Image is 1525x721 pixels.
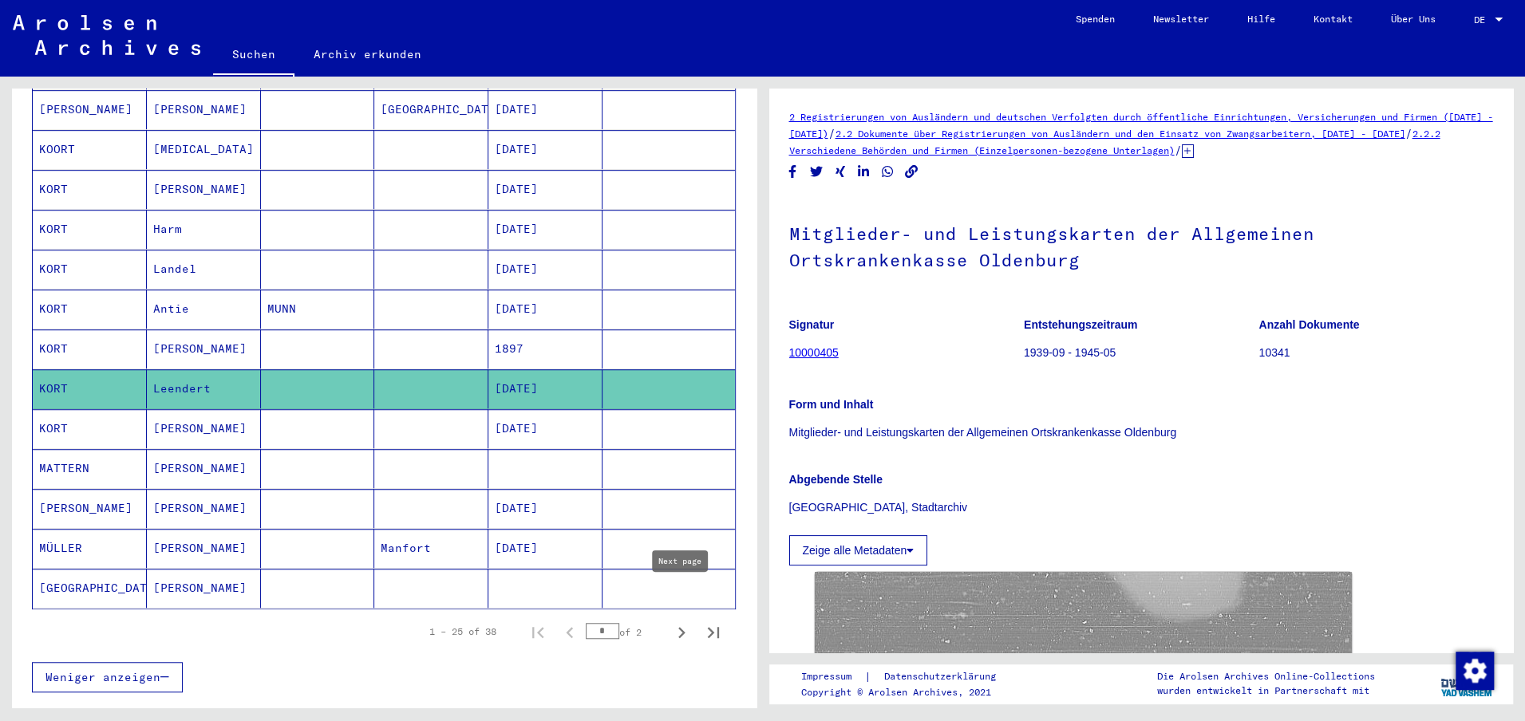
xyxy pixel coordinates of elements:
button: Share on Facebook [784,162,801,182]
mat-cell: [DATE] [488,210,602,249]
button: Next page [666,616,697,648]
mat-cell: KORT [33,290,147,329]
mat-cell: [DATE] [488,290,602,329]
mat-cell: Harm [147,210,261,249]
span: Weniger anzeigen [45,670,160,684]
mat-cell: KORT [33,170,147,209]
button: Previous page [554,616,586,648]
div: 1 – 25 of 38 [429,624,496,639]
a: Datenschutzerklärung [871,668,1015,685]
mat-cell: [DATE] [488,409,602,448]
mat-cell: [PERSON_NAME] [33,489,147,528]
button: First page [522,616,554,648]
mat-cell: [DATE] [488,489,602,528]
p: Copyright © Arolsen Archives, 2021 [801,685,1015,699]
mat-cell: MATTERN [33,449,147,488]
mat-cell: [DATE] [488,250,602,289]
mat-cell: [DATE] [488,529,602,568]
mat-cell: [PERSON_NAME] [147,170,261,209]
mat-cell: KORT [33,329,147,368]
div: Zustimmung ändern [1455,651,1493,689]
mat-cell: MUNN [261,290,375,329]
span: / [1405,126,1412,140]
b: Abgebende Stelle [789,473,883,486]
h1: Mitglieder- und Leistungskarten der Allgemeinen Ortskrankenkasse Oldenburg [789,197,1494,294]
img: Zustimmung ändern [1456,652,1494,690]
mat-cell: [PERSON_NAME] [147,409,261,448]
mat-cell: [PERSON_NAME] [147,329,261,368]
b: Signatur [789,318,835,331]
mat-cell: KORT [33,210,147,249]
mat-cell: KORT [33,409,147,448]
p: 1939-09 - 1945-05 [1024,345,1258,361]
div: of 2 [586,624,666,639]
a: Impressum [801,668,864,685]
a: 2 Registrierungen von Ausländern und deutschen Verfolgten durch öffentliche Einrichtungen, Versic... [789,111,1493,140]
img: yv_logo.png [1437,664,1497,703]
mat-cell: KORT [33,369,147,408]
button: Copy link [903,162,920,182]
mat-cell: [PERSON_NAME] [147,449,261,488]
span: DE [1474,14,1491,26]
button: Share on WhatsApp [879,162,896,182]
mat-cell: [GEOGRAPHIC_DATA] [33,569,147,608]
mat-cell: [PERSON_NAME] [33,90,147,129]
a: Archiv erkunden [294,35,441,73]
mat-cell: Manfort [374,529,488,568]
mat-cell: [DATE] [488,369,602,408]
p: Mitglieder- und Leistungskarten der Allgemeinen Ortskrankenkasse Oldenburg [789,424,1494,441]
b: Entstehungszeitraum [1024,318,1137,331]
mat-cell: [GEOGRAPHIC_DATA]/[GEOGRAPHIC_DATA] [374,90,488,129]
mat-cell: [PERSON_NAME] [147,569,261,608]
mat-cell: KORT [33,250,147,289]
mat-cell: [PERSON_NAME] [147,90,261,129]
mat-cell: [DATE] [488,170,602,209]
b: Anzahl Dokumente [1259,318,1360,331]
mat-cell: 1897 [488,329,602,368]
p: 10341 [1259,345,1493,361]
p: [GEOGRAPHIC_DATA], Stadtarchiv [789,499,1494,516]
mat-cell: [DATE] [488,130,602,169]
button: Weniger anzeigen [32,662,183,692]
mat-cell: [PERSON_NAME] [147,529,261,568]
mat-cell: Leendert [147,369,261,408]
img: Arolsen_neg.svg [13,15,200,55]
button: Last page [697,616,729,648]
span: / [1175,143,1182,157]
a: 2.2 Dokumente über Registrierungen von Ausländern und den Einsatz von Zwangsarbeitern, [DATE] - [... [836,128,1405,140]
p: wurden entwickelt in Partnerschaft mit [1157,684,1375,698]
p: Die Arolsen Archives Online-Collections [1157,669,1375,684]
button: Zeige alle Metadaten [789,535,928,565]
button: Share on LinkedIn [855,162,872,182]
button: Share on Twitter [808,162,825,182]
a: 10000405 [789,346,839,359]
mat-cell: KOORT [33,130,147,169]
span: / [828,126,836,140]
mat-cell: [DATE] [488,90,602,129]
div: | [801,668,1015,685]
mat-cell: Antie [147,290,261,329]
mat-cell: MÜLLER [33,529,147,568]
mat-cell: [PERSON_NAME] [147,489,261,528]
button: Share on Xing [832,162,849,182]
a: Suchen [213,35,294,77]
b: Form und Inhalt [789,398,874,411]
mat-cell: Landel [147,250,261,289]
mat-cell: [MEDICAL_DATA] [147,130,261,169]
